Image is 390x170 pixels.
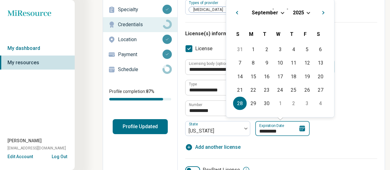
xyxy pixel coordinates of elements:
[287,97,300,110] div: Choose Thursday, October 2nd, 2025
[300,56,314,70] div: Choose Friday, September 12th, 2025
[247,43,260,56] div: Choose Monday, September 1st, 2025
[7,153,33,160] button: Edit Account
[195,143,241,151] span: Add another license
[276,31,280,37] span: W
[118,51,162,58] p: Payment
[103,17,177,32] a: Credentials
[247,83,260,96] div: Choose Monday, September 22nd, 2025
[195,45,213,52] span: License
[189,103,202,107] label: Number
[293,9,304,16] button: 2025
[7,138,42,144] span: [PERSON_NAME]
[231,7,329,16] h2: [DATE]
[52,153,67,158] button: Log Out
[247,56,260,70] div: Choose Monday, September 8th, 2025
[118,21,162,28] p: Credentials
[109,98,171,100] div: Profile completion
[236,31,239,37] span: S
[103,62,177,77] a: Schedule
[233,43,247,56] div: Choose Sunday, August 31st, 2025
[300,70,314,83] div: Choose Friday, September 19th, 2025
[260,97,273,110] div: Choose Tuesday, September 30th, 2025
[189,62,232,66] label: Licensing body (optional)
[287,83,300,96] div: Choose Thursday, September 25th, 2025
[252,9,278,15] span: September
[287,43,300,56] div: Choose Thursday, September 4th, 2025
[314,56,327,70] div: Choose Saturday, September 13th, 2025
[274,56,287,70] div: Choose Wednesday, September 10th, 2025
[247,97,260,110] div: Choose Monday, September 29th, 2025
[263,31,266,37] span: T
[314,83,327,96] div: Choose Saturday, September 27th, 2025
[233,70,247,83] div: Choose Sunday, September 14th, 2025
[189,82,197,86] label: Type
[274,43,287,56] div: Choose Wednesday, September 3rd, 2025
[233,43,327,110] div: Month September, 2025
[300,43,314,56] div: Choose Friday, September 5th, 2025
[231,7,241,17] button: Previous Month
[260,56,273,70] div: Choose Tuesday, September 9th, 2025
[118,66,162,73] p: Schedule
[293,9,304,15] span: 2025
[233,97,247,110] div: Choose Sunday, September 28th, 2025
[314,97,327,110] div: Choose Saturday, October 4th, 2025
[233,56,247,70] div: Choose Sunday, September 7th, 2025
[300,83,314,96] div: Choose Friday, September 26th, 2025
[274,97,287,110] div: Choose Wednesday, October 1st, 2025
[103,2,177,17] a: Specialty
[113,119,168,134] button: Profile Updated
[314,43,327,56] div: Choose Saturday, September 6th, 2025
[287,56,300,70] div: Choose Thursday, September 11th, 2025
[189,1,219,5] label: Types of provider
[185,143,241,151] button: Add another license
[185,30,377,37] h3: License(s) information
[146,89,154,94] span: 87 %
[260,70,273,83] div: Choose Tuesday, September 16th, 2025
[319,7,329,17] button: Next Month
[189,122,199,126] label: State
[103,47,177,62] a: Payment
[260,83,273,96] div: Choose Tuesday, September 23rd, 2025
[304,31,307,37] span: F
[260,43,273,56] div: Choose Tuesday, September 2nd, 2025
[300,97,314,110] div: Choose Friday, October 3rd, 2025
[274,83,287,96] div: Choose Wednesday, September 24th, 2025
[186,80,315,95] input: credential.licenses.0.name
[290,31,294,37] span: T
[247,70,260,83] div: Choose Monday, September 15th, 2025
[103,85,177,104] div: Profile completion:
[317,31,320,37] span: S
[287,70,300,83] div: Choose Thursday, September 18th, 2025
[251,9,279,16] button: September
[314,70,327,83] div: Choose Saturday, September 20th, 2025
[118,36,162,43] p: Location
[189,7,225,13] span: [MEDICAL_DATA]
[118,6,162,13] p: Specialty
[7,145,66,151] span: [EMAIL_ADDRESS][DOMAIN_NAME]
[249,31,253,37] span: M
[103,32,177,47] a: Location
[274,70,287,83] div: Choose Wednesday, September 17th, 2025
[233,83,247,96] div: Choose Sunday, September 21st, 2025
